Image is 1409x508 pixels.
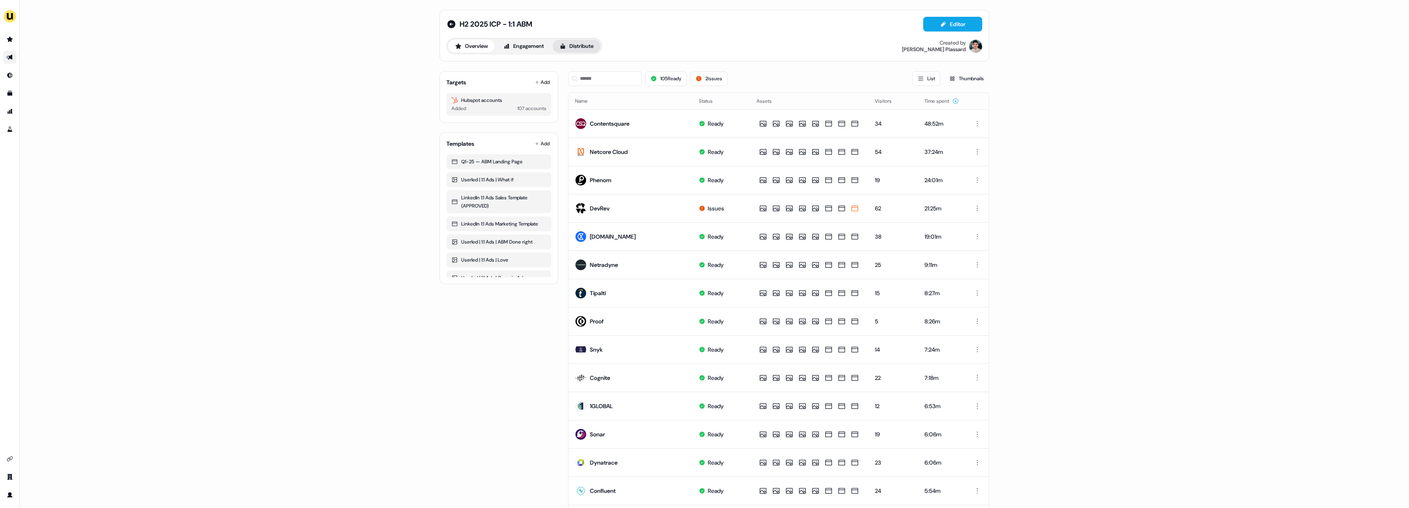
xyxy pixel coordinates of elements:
[708,458,724,467] div: Ready
[590,374,610,382] div: Cognite
[590,458,618,467] div: Dynatrace
[3,87,16,100] a: Go to templates
[708,261,724,269] div: Ready
[446,140,474,148] div: Templates
[590,204,609,212] div: DevRev
[708,430,724,438] div: Ready
[708,120,724,128] div: Ready
[3,33,16,46] a: Go to prospects
[923,21,982,29] a: Editor
[590,261,618,269] div: Netradyne
[924,261,959,269] div: 9:11m
[924,289,959,297] div: 8:27m
[875,487,911,495] div: 24
[924,402,959,410] div: 6:53m
[924,487,959,495] div: 5:54m
[446,78,466,86] div: Targets
[875,148,911,156] div: 54
[451,238,546,246] div: Userled | 1:1 Ads | ABM Done right
[3,105,16,118] a: Go to attribution
[708,148,724,156] div: Ready
[3,452,16,465] a: Go to integrations
[451,96,546,104] div: Hubspot accounts
[708,487,724,495] div: Ready
[460,19,532,29] span: H2 2025 ICP - 1:1 ABM
[496,40,551,53] button: Engagement
[875,458,911,467] div: 23
[875,233,911,241] div: 38
[590,317,604,325] div: Proof
[590,289,606,297] div: Tipalti
[875,289,911,297] div: 15
[3,69,16,82] a: Go to Inbound
[590,233,636,241] div: [DOMAIN_NAME]
[708,374,724,382] div: Ready
[590,487,616,495] div: Confluent
[708,345,724,354] div: Ready
[699,94,723,108] button: Status
[944,71,989,86] button: Thumbnails
[875,402,911,410] div: 12
[924,233,959,241] div: 19:01m
[924,120,959,128] div: 48:52m
[875,317,911,325] div: 5
[690,71,727,86] button: 2issues
[924,458,959,467] div: 6:06m
[875,430,911,438] div: 19
[708,176,724,184] div: Ready
[451,176,546,184] div: Userled | 1:1 Ads | What if
[875,120,911,128] div: 34
[875,261,911,269] div: 25
[924,374,959,382] div: 7:18m
[533,77,551,88] button: Add
[708,204,724,212] div: Issues
[708,233,724,241] div: Ready
[924,345,959,354] div: 7:24m
[875,345,911,354] div: 14
[533,138,551,149] button: Add
[645,71,687,86] button: 105Ready
[451,274,546,282] div: Userled | 1:1 Ads | Generic Ads
[875,176,911,184] div: 19
[575,94,598,108] button: Name
[451,104,466,113] div: Added
[590,120,630,128] div: Contentsquare
[448,40,495,53] button: Overview
[902,46,966,53] div: [PERSON_NAME] Plassard
[590,430,605,438] div: Sonar
[553,40,600,53] button: Distribute
[875,374,911,382] div: 22
[875,204,911,212] div: 62
[708,289,724,297] div: Ready
[923,17,982,32] button: Editor
[924,204,959,212] div: 21:25m
[708,317,724,325] div: Ready
[590,345,603,354] div: Snyk
[924,94,959,108] button: Time spent
[3,488,16,501] a: Go to profile
[451,256,546,264] div: Userled | 1:1 Ads | Love
[924,176,959,184] div: 24:01m
[517,104,546,113] div: 107 accounts
[590,402,613,410] div: 1GLOBAL
[3,51,16,64] a: Go to outbound experience
[750,93,869,109] th: Assets
[912,71,940,86] button: List
[924,317,959,325] div: 8:26m
[451,220,546,228] div: LinkedIn 1:1 Ads Marketing Template
[969,40,982,53] img: Vincent
[3,470,16,483] a: Go to team
[924,430,959,438] div: 6:06m
[590,148,628,156] div: Netcore Cloud
[590,176,612,184] div: Phenom
[451,194,546,210] div: LinkedIn 1:1 Ads Sales Template (APPROVED)
[940,40,966,46] div: Created by
[3,123,16,136] a: Go to experiments
[875,94,902,108] button: Visitors
[924,148,959,156] div: 37:24m
[708,402,724,410] div: Ready
[451,158,546,166] div: Q1-25 — ABM Landing Page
